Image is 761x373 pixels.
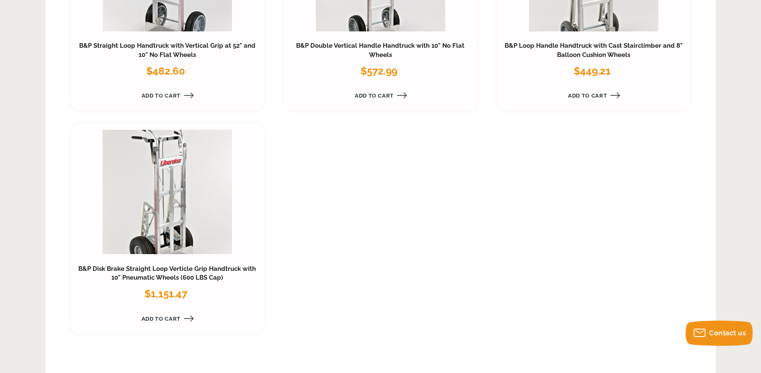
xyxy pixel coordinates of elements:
[296,42,464,59] a: B&P Double Vertical Handle Handtruck with 10" No Flat Wheels
[77,87,245,104] a: Add to Cart
[142,93,181,99] span: Add to Cart
[142,316,181,322] span: Add to Cart
[77,311,245,327] a: Add to Cart
[291,87,458,104] a: Add to Cart
[144,288,187,300] span: $1,151.47
[686,321,753,346] button: Contact us
[79,42,255,59] a: B&P Straight Loop Handtruck with Vertical Grip at 52" and 10" No Flat Wheels
[505,42,683,59] a: B&P Loop Handle Handtruck with Cast Stairclimber and 8" Balloon Cushion Wheels
[146,65,185,77] span: $482.60
[709,329,746,337] span: Contact us
[78,265,256,282] a: B&P Disk Brake Straight Loop Verticle Grip Handtruck with 10" Pneumatic Wheels (600 LBS Cap)
[355,93,394,99] span: Add to Cart
[504,87,671,104] a: Add to Cart
[361,65,397,77] span: $572.99
[568,93,607,99] span: Add to Cart
[574,65,611,77] span: $449.21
